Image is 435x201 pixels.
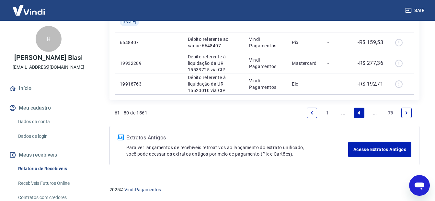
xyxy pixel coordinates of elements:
[327,81,347,87] p: -
[292,39,317,46] p: Pix
[16,130,89,143] a: Dados de login
[13,64,84,71] p: [EMAIL_ADDRESS][DOMAIN_NAME]
[358,39,383,46] p: -R$ 159,53
[323,108,333,118] a: Page 1
[8,0,50,20] img: Vindi
[304,105,414,121] ul: Pagination
[404,5,427,17] button: Sair
[120,60,152,66] p: 19932289
[358,59,383,67] p: -R$ 277,36
[118,135,124,140] img: ícone
[16,162,89,175] a: Relatório de Recebíveis
[385,108,396,118] a: Page 79
[292,60,317,66] p: Mastercard
[8,101,89,115] button: Meu cadastro
[188,74,239,94] p: Débito referente à liquidação da UR 15520010 via CIP
[327,60,347,66] p: -
[292,81,317,87] p: Elo
[122,18,136,25] span: [DATE]
[109,186,419,193] p: 2025 ©
[16,177,89,190] a: Recebíveis Futuros Online
[354,108,364,118] a: Page 4 is your current page
[249,77,281,90] p: Vindi Pagamentos
[401,108,412,118] a: Next page
[307,108,317,118] a: Previous page
[188,36,239,49] p: Débito referente ao saque 6648407
[36,26,62,52] div: R
[126,144,348,157] p: Para ver lançamentos de recebíveis retroativos ao lançamento do extrato unificado, você pode aces...
[338,108,349,118] a: Jump backward
[16,115,89,128] a: Dados da conta
[348,142,411,157] a: Acesse Extratos Antigos
[188,53,239,73] p: Débito referente à liquidação da UR 15533725 via CIP
[8,148,89,162] button: Meus recebíveis
[14,54,82,61] p: [PERSON_NAME] Biasi
[327,39,347,46] p: -
[358,80,383,88] p: -R$ 192,71
[120,81,152,87] p: 19918763
[249,57,281,70] p: Vindi Pagamentos
[8,81,89,96] a: Início
[115,110,147,116] p: 61 - 80 de 1561
[124,187,161,192] a: Vindi Pagamentos
[126,134,348,142] p: Extratos Antigos
[249,36,281,49] p: Vindi Pagamentos
[409,175,430,196] iframe: Botão para abrir a janela de mensagens
[370,108,380,118] a: Jump forward
[120,39,152,46] p: 6648407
